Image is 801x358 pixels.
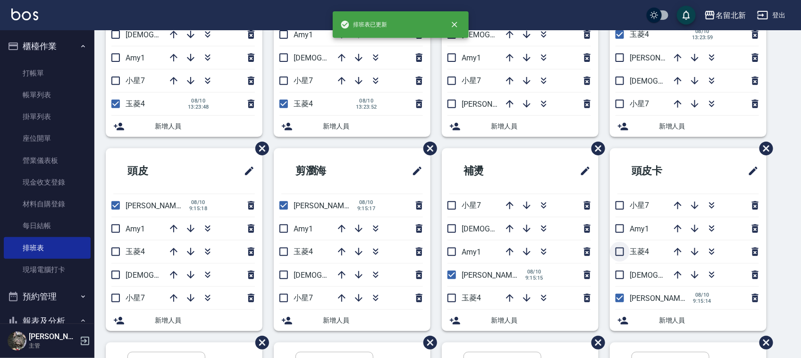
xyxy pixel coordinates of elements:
span: Amy1 [462,247,481,256]
span: Amy1 [126,53,145,62]
span: 小星7 [630,99,649,108]
span: 刪除班表 [584,135,607,162]
h2: 補燙 [449,154,536,188]
div: 新增人員 [610,310,767,331]
span: [PERSON_NAME]2 [630,294,691,303]
span: 修改班表的標題 [238,160,255,182]
span: 刪除班表 [584,329,607,357]
span: 小星7 [630,201,649,210]
button: 預約管理 [4,284,91,309]
h2: 剪瀏海 [281,154,373,188]
span: 修改班表的標題 [742,160,759,182]
span: 08/10 [188,98,209,104]
a: 營業儀表板 [4,150,91,171]
a: 掛單列表 [4,106,91,128]
span: 08/10 [692,28,713,34]
div: 名留北新 [716,9,746,21]
span: 08/10 [188,199,209,205]
span: 刪除班表 [752,135,775,162]
span: [PERSON_NAME]2 [630,53,691,62]
h5: [PERSON_NAME] [29,332,77,341]
button: 登出 [753,7,790,24]
span: 刪除班表 [416,329,438,357]
span: Amy1 [294,30,313,39]
span: 小星7 [462,76,481,85]
span: 9:15:15 [524,275,545,281]
span: [DEMOGRAPHIC_DATA]9 [294,53,376,62]
button: 報表及分析 [4,309,91,333]
span: 13:23:52 [356,104,377,110]
div: 新增人員 [106,116,262,137]
span: Amy1 [462,53,481,62]
span: 玉菱4 [294,99,313,108]
a: 帳單列表 [4,84,91,106]
span: 玉菱4 [630,30,649,39]
span: [DEMOGRAPHIC_DATA]9 [462,224,544,233]
span: 刪除班表 [752,329,775,357]
a: 座位開單 [4,128,91,149]
span: 新增人員 [659,315,759,325]
h2: 頭皮卡 [617,154,709,188]
button: 名留北新 [700,6,750,25]
span: 08/10 [524,269,545,275]
span: 新增人員 [659,121,759,131]
span: 刪除班表 [248,135,270,162]
a: 排班表 [4,237,91,259]
div: 新增人員 [274,310,430,331]
span: 08/10 [692,292,713,298]
span: [DEMOGRAPHIC_DATA]9 [630,271,712,280]
a: 現金收支登錄 [4,171,91,193]
div: 新增人員 [442,116,599,137]
span: 9:15:14 [692,298,713,304]
div: 新增人員 [106,310,262,331]
img: Person [8,332,26,350]
span: Amy1 [126,224,145,233]
span: 小星7 [294,76,313,85]
div: 新增人員 [442,310,599,331]
a: 每日結帳 [4,215,91,237]
a: 打帳單 [4,62,91,84]
span: [DEMOGRAPHIC_DATA]9 [294,271,376,280]
span: [PERSON_NAME]2 [126,201,186,210]
span: 小星7 [462,201,481,210]
span: 小星7 [126,293,145,302]
span: 新增人員 [323,315,423,325]
a: 現場電腦打卡 [4,259,91,281]
span: 08/10 [356,98,377,104]
h2: 頭皮 [113,154,200,188]
span: 排班表已更新 [340,20,388,29]
span: [DEMOGRAPHIC_DATA]9 [630,77,712,85]
span: 新增人員 [155,315,255,325]
span: 新增人員 [491,121,591,131]
span: [DEMOGRAPHIC_DATA]9 [126,271,208,280]
span: 修改班表的標題 [406,160,423,182]
span: 13:23:48 [188,104,209,110]
span: 08/10 [356,199,377,205]
button: save [677,6,696,25]
img: Logo [11,9,38,20]
span: 玉菱4 [126,99,145,108]
div: 新增人員 [610,116,767,137]
span: 玉菱4 [126,247,145,256]
span: 小星7 [294,293,313,302]
p: 主管 [29,341,77,350]
span: 新增人員 [491,315,591,325]
span: [PERSON_NAME]2 [462,271,523,280]
span: 刪除班表 [416,135,438,162]
span: 玉菱4 [294,247,313,256]
span: 9:15:17 [356,205,377,212]
span: 9:15:18 [188,205,209,212]
span: 玉菱4 [462,293,481,302]
span: 13:23:59 [692,34,713,41]
span: 小星7 [126,76,145,85]
a: 材料自購登錄 [4,193,91,215]
span: 玉菱4 [630,247,649,256]
span: 新增人員 [323,121,423,131]
button: 櫃檯作業 [4,34,91,59]
button: close [444,14,465,35]
span: [PERSON_NAME]2 [294,201,354,210]
span: [PERSON_NAME]2 [462,100,523,109]
span: 新增人員 [155,121,255,131]
span: 修改班表的標題 [574,160,591,182]
span: Amy1 [630,224,649,233]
